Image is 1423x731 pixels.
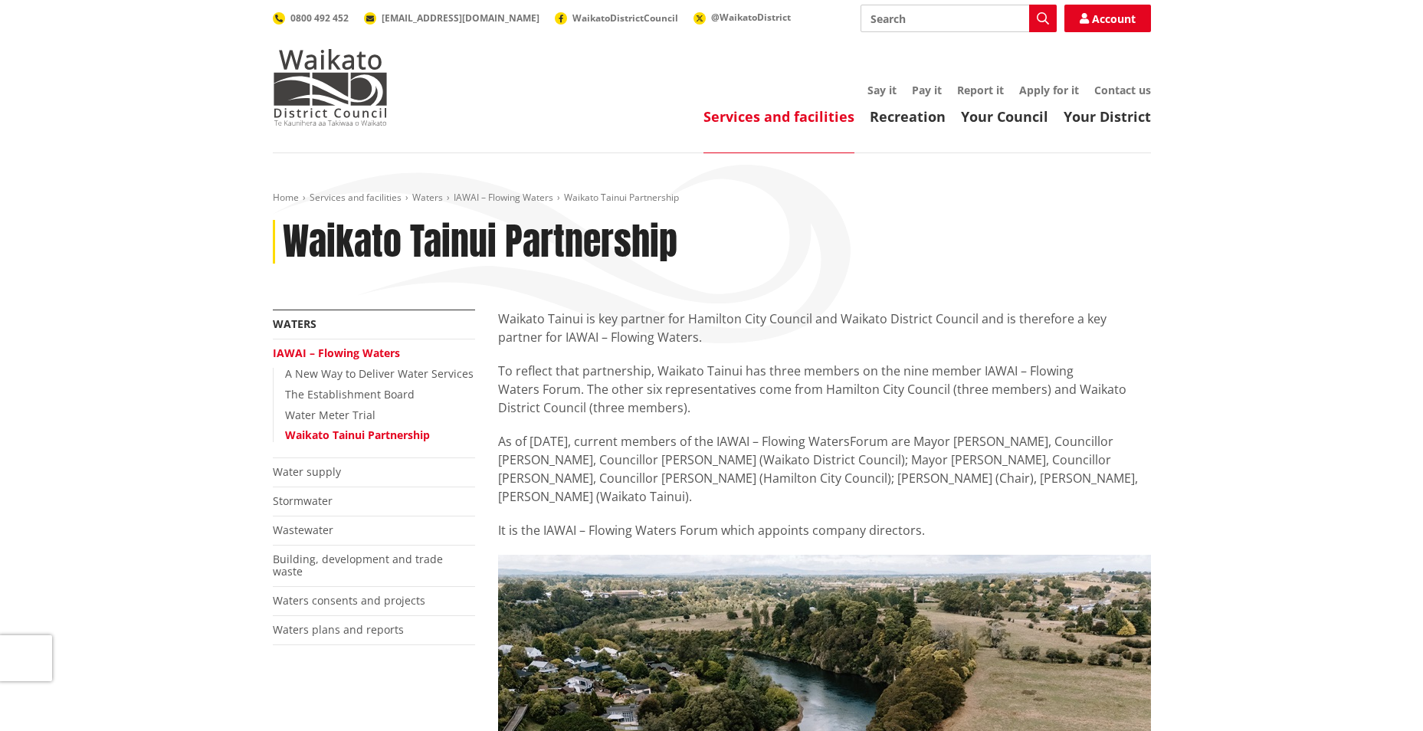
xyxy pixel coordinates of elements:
a: Water Meter Trial [285,408,375,422]
a: A New Way to Deliver Water Services [285,366,474,381]
a: Waikato Tainui Partnership [285,428,430,442]
a: Wastewater [273,523,333,537]
a: 0800 492 452 [273,11,349,25]
span: Waikato Tainui Partnership [564,191,679,204]
nav: breadcrumb [273,192,1151,205]
a: WaikatoDistrictCouncil [555,11,678,25]
a: Building, development and trade waste [273,552,443,579]
a: Account [1064,5,1151,32]
a: Your Council [961,107,1048,126]
a: Say it [867,83,897,97]
h1: Waikato Tainui Partnership [283,220,677,264]
span: @WaikatoDistrict [711,11,791,24]
a: Stormwater [273,493,333,508]
a: Waters [412,191,443,204]
a: Waters [273,316,316,331]
a: Waters plans and reports [273,622,404,637]
img: Waikato District Council - Te Kaunihera aa Takiwaa o Waikato [273,49,388,126]
a: Your District [1064,107,1151,126]
a: Water supply [273,464,341,479]
a: Contact us [1094,83,1151,97]
span: [EMAIL_ADDRESS][DOMAIN_NAME] [382,11,539,25]
p: As of [DATE], current members of the IAWAI – Flowing Waters [498,432,1151,506]
a: [EMAIL_ADDRESS][DOMAIN_NAME] [364,11,539,25]
a: The Establishment Board [285,387,415,402]
a: Services and facilities [703,107,854,126]
a: Pay it [912,83,942,97]
a: Waters consents and projects [273,593,425,608]
p: It is the IAWAI – Flowing Waters Forum which appoints company directors. [498,521,1151,539]
p: To reflect that partnership, Waikato Tainui has three members on the nine member IAWAI – Flowing ... [498,362,1151,417]
a: Report it [957,83,1004,97]
a: @WaikatoDistrict [693,11,791,24]
span: WaikatoDistrictCouncil [572,11,678,25]
a: IAWAI – Flowing Waters [273,346,400,360]
input: Search input [861,5,1057,32]
a: Apply for it [1019,83,1079,97]
a: Services and facilities [310,191,402,204]
a: IAWAI – Flowing Waters [454,191,553,204]
p: Waikato Tainui is key partner for Hamilton City Council and Waikato District Council and is there... [498,310,1151,346]
span: 0800 492 452 [290,11,349,25]
a: Recreation [870,107,946,126]
span: Forum are Mayor [PERSON_NAME], Councillor [PERSON_NAME], Councillor [PERSON_NAME] (Waikato Distri... [498,433,1138,505]
a: Home [273,191,299,204]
